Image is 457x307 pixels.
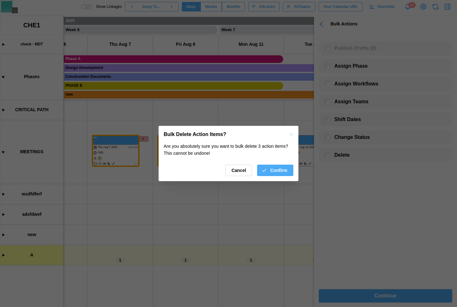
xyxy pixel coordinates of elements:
[257,165,293,176] button: Confirm
[225,165,252,176] button: Cancel
[231,165,246,176] span: Cancel
[164,143,293,157] div: Are you absolutely sure you want to bulk delete 3 action items? This cannot be undone!
[270,165,287,176] span: Confirm
[164,132,226,137] h2: Bulk Delete Action Items?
